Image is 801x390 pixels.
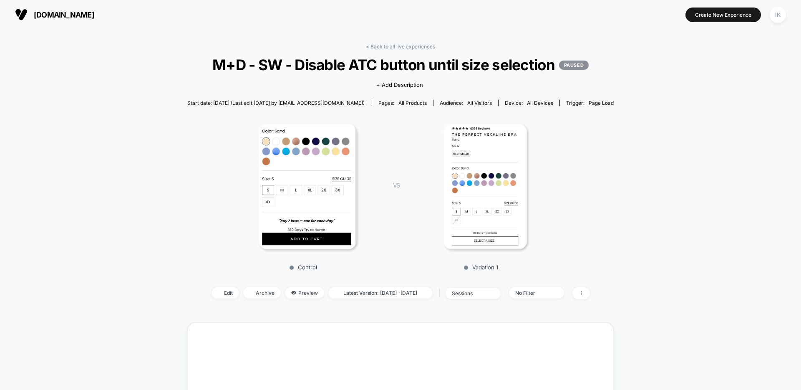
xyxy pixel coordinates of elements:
div: Audience: [440,100,492,106]
span: Edit [212,287,239,299]
span: Latest Version: [DATE] - [DATE] [328,287,433,299]
button: Create New Experience [685,8,761,22]
span: [DOMAIN_NAME] [34,10,94,19]
p: Control [230,264,376,271]
span: Preview [285,287,324,299]
img: Visually logo [15,8,28,21]
div: sessions [452,290,485,296]
span: | [437,287,446,299]
span: Page Load [589,100,614,106]
img: Control main [259,124,357,249]
span: + Add Description [376,81,423,89]
p: Variation 1 [408,264,554,271]
button: IK [767,6,788,23]
a: < Back to all live experiences [366,43,435,50]
span: all products [398,100,427,106]
span: Start date: [DATE] (Last edit [DATE] by [EMAIL_ADDRESS][DOMAIN_NAME]) [187,100,365,106]
span: M+D - SW - Disable ATC button until size selection [209,56,592,73]
span: All Visitors [467,100,492,106]
span: all devices [527,100,553,106]
span: Archive [243,287,281,299]
img: Variation 1 main [443,124,527,249]
div: Pages: [378,100,427,106]
span: Device: [498,100,559,106]
span: VS [393,182,400,189]
p: PAUSED [559,61,589,70]
button: [DOMAIN_NAME] [13,8,97,21]
div: No Filter [515,290,549,296]
div: IK [770,7,786,23]
div: Trigger: [566,100,614,106]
